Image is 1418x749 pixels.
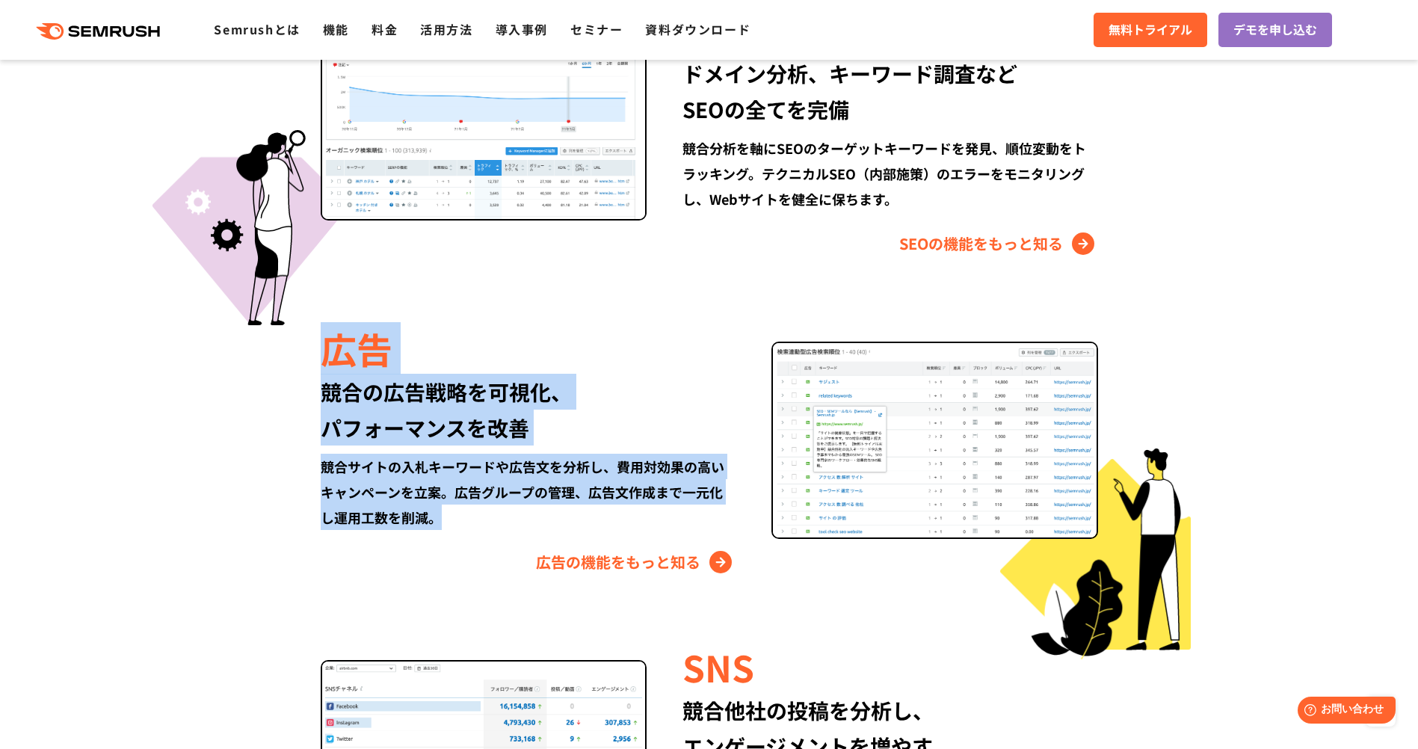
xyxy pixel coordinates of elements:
[1094,13,1207,47] a: 無料トライアル
[496,20,548,38] a: 導入事例
[321,374,736,446] div: 競合の広告戦略を可視化、 パフォーマンスを改善
[214,20,300,38] a: Semrushとは
[321,454,736,530] div: 競合サイトの入札キーワードや広告文を分析し、費用対効果の高いキャンペーンを立案。広告グループの管理、広告文作成まで一元化し運用工数を削減。
[899,232,1098,256] a: SEOの機能をもっと知る
[1285,691,1402,733] iframe: Help widget launcher
[536,550,736,574] a: 広告の機能をもっと知る
[570,20,623,38] a: セミナー
[1109,20,1192,40] span: 無料トライアル
[1218,13,1332,47] a: デモを申し込む
[645,20,750,38] a: 資料ダウンロード
[323,20,349,38] a: 機能
[321,323,736,374] div: 広告
[1233,20,1317,40] span: デモを申し込む
[420,20,472,38] a: 活用方法
[682,135,1097,212] div: 競合分析を軸にSEOのターゲットキーワードを発見、順位変動をトラッキング。テクニカルSEO（内部施策）のエラーをモニタリングし、Webサイトを健全に保ちます。
[372,20,398,38] a: 料金
[682,55,1097,127] div: ドメイン分析、キーワード調査など SEOの全てを完備
[682,641,1097,692] div: SNS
